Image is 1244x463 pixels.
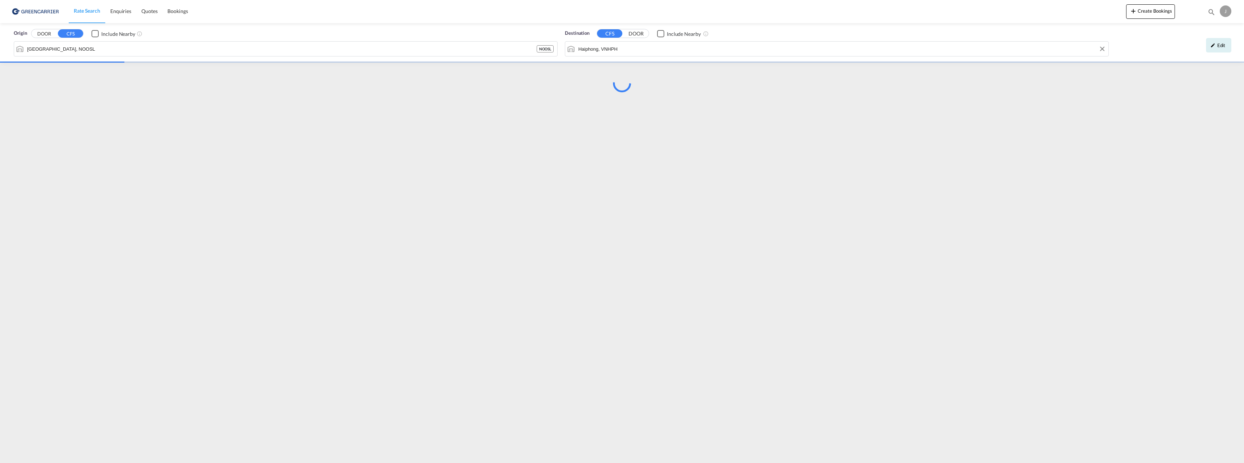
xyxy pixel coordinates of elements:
div: NOOSL [537,45,554,52]
div: icon-magnify [1207,8,1215,19]
div: icon-pencilEdit [1206,38,1231,52]
md-icon: Unchecked: Ignores neighbouring ports when fetching rates.Checked : Includes neighbouring ports w... [703,31,709,37]
input: Search by Port [578,43,1105,54]
button: CFS [597,29,622,38]
md-checkbox: Checkbox No Ink [91,30,135,37]
md-icon: Unchecked: Ignores neighbouring ports when fetching rates.Checked : Includes neighbouring ports w... [137,31,142,37]
span: Origin [14,30,27,37]
span: Bookings [167,8,188,14]
button: DOOR [31,30,57,38]
md-icon: icon-magnify [1207,8,1215,16]
div: J [1220,5,1231,17]
span: Enquiries [110,8,131,14]
md-input-container: Haiphong, VNHPH [565,42,1108,56]
button: DOOR [623,30,649,38]
md-checkbox: Checkbox No Ink [657,30,701,37]
div: Include Nearby [667,30,701,38]
span: Rate Search [74,8,100,14]
img: e39c37208afe11efa9cb1d7a6ea7d6f5.png [11,3,60,20]
button: icon-plus 400-fgCreate Bookings [1126,4,1175,19]
md-icon: icon-plus 400-fg [1129,7,1138,15]
span: Destination [565,30,589,37]
button: CFS [58,29,83,38]
md-input-container: Oslo, NOOSL [14,42,557,56]
md-icon: icon-pencil [1210,43,1215,48]
div: Include Nearby [101,30,135,38]
button: Clear Input [1097,43,1108,54]
span: Quotes [141,8,157,14]
input: Search by Port [27,43,537,54]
